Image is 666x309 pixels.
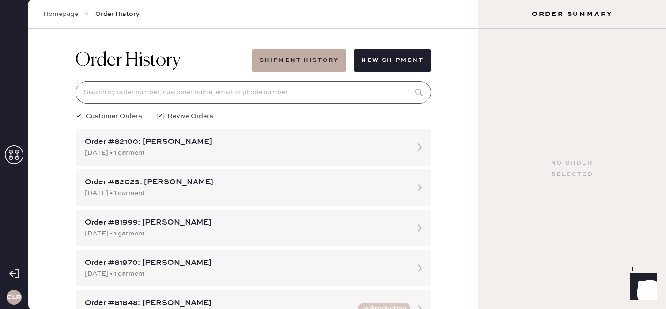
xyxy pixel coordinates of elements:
h1: Order History [76,49,181,72]
h3: CLR [7,294,21,301]
a: Homepage [43,9,78,19]
button: Shipment History [252,49,346,72]
th: QTY [597,152,631,165]
div: [DATE] • 1 garment [85,188,405,198]
th: ID [30,152,84,165]
div: Order #81999: [PERSON_NAME] [85,217,405,228]
td: Basic Sleeved Dress - Reformation - Maven Dress Fior Di Latte - Size: 10 [84,165,597,177]
span: Order History [95,9,140,19]
th: Description [84,152,597,165]
td: 928821 [30,165,84,177]
div: Order #81970: [PERSON_NAME] [85,257,405,269]
div: [DATE] • 1 garment [85,228,405,239]
div: [DATE] • 1 garment [85,148,405,158]
button: New Shipment [354,49,431,72]
div: # 88820 [PERSON_NAME] [PERSON_NAME] [EMAIL_ADDRESS][DOMAIN_NAME] [30,105,631,138]
div: Order #82100: [PERSON_NAME] [85,136,405,148]
div: [DATE] • 1 garment [85,269,405,279]
td: 1 [597,165,631,177]
iframe: To enrich screen reader interactions, please activate Accessibility in Grammarly extension settings [621,267,662,307]
h3: Order Summary [478,9,666,19]
div: Order #81848: [PERSON_NAME] [85,298,352,309]
div: No order selected [551,158,593,180]
div: Customer information [30,93,631,105]
div: Order #82025: [PERSON_NAME] [85,177,405,188]
div: Packing list [30,57,631,68]
span: Revive Orders [167,111,213,121]
div: Order # 82119 [30,68,631,79]
span: Customer Orders [86,111,142,121]
input: Search by order number, customer name, email or phone number [76,81,431,104]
